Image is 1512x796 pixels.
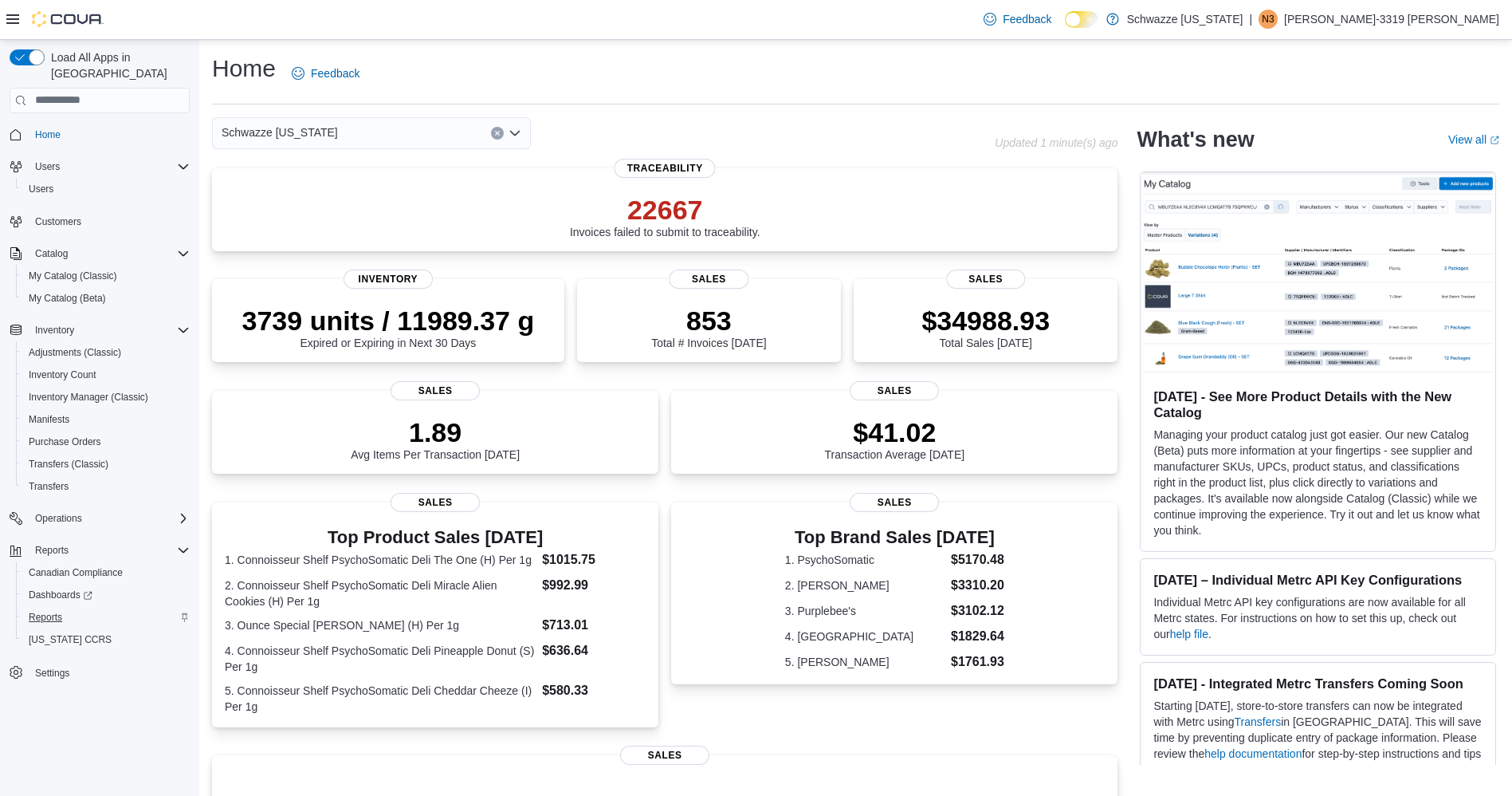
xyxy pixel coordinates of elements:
dt: 4. [GEOGRAPHIC_DATA] [785,629,945,644]
dt: 3. Purplebee's [785,603,945,619]
span: Operations [29,509,190,528]
dt: 2. [PERSON_NAME] [785,577,945,593]
span: Transfers [22,477,190,496]
span: Feedback [1003,11,1051,27]
button: Users [29,157,66,176]
p: 3739 units / 11989.37 g [242,305,535,337]
span: Inventory [35,324,74,337]
dd: $1761.93 [951,652,1004,672]
button: Inventory Manager (Classic) [16,386,196,408]
button: Settings [3,660,196,684]
span: Settings [29,662,190,682]
span: Schwazze [US_STATE] [222,123,338,142]
span: Feedback [311,65,359,81]
span: Inventory [29,321,190,340]
button: Canadian Compliance [16,562,196,584]
a: Transfers (Classic) [22,455,115,474]
span: Users [35,160,60,173]
p: Updated 1 minute(s) ago [995,136,1117,149]
div: Transaction Average [DATE] [825,416,965,461]
span: Washington CCRS [22,630,190,649]
button: Manifests [16,408,196,431]
div: Avg Items Per Transaction [DATE] [351,416,520,461]
a: Feedback [977,3,1058,35]
button: Inventory [29,321,81,340]
button: Catalog [29,244,74,263]
a: Users [22,179,60,199]
span: Catalog [29,244,190,263]
span: Inventory Count [22,365,190,384]
span: Sales [850,381,939,400]
dt: 3. Ounce Special [PERSON_NAME] (H) Per 1g [225,617,536,633]
span: Sales [850,493,939,512]
span: Purchase Orders [29,435,101,448]
a: View allExternal link [1448,133,1499,146]
a: Inventory Count [22,365,103,384]
dt: 2. Connoisseur Shelf PsychoSomatic Deli Miracle Alien Cookies (H) Per 1g [225,577,536,609]
span: Inventory Manager (Classic) [29,391,148,404]
a: Settings [29,664,76,683]
dd: $713.01 [542,616,646,635]
h3: Top Product Sales [DATE] [225,528,646,547]
h3: Top Brand Sales [DATE] [785,528,1004,547]
button: Users [3,156,196,178]
p: 22667 [570,194,760,226]
a: Reports [22,608,69,627]
button: Reports [3,539,196,562]
button: Catalog [3,242,196,265]
p: | [1249,10,1252,29]
span: Customers [35,215,81,228]
dd: $580.33 [542,681,646,700]
dd: $3310.20 [951,576,1004,595]
span: Canadian Compliance [22,563,190,582]
p: Managing your product catalog just got easier. Our new Catalog (Beta) puts more information at yo... [1153,427,1483,538]
span: Inventory Count [29,368,96,381]
a: Feedback [285,57,366,89]
span: Sales [620,746,709,765]
span: Operations [35,512,82,525]
button: [US_STATE] CCRS [16,629,196,651]
a: My Catalog (Beta) [22,289,112,308]
span: Adjustments (Classic) [22,343,190,362]
span: Transfers [29,480,69,493]
dt: 1. PsychoSomatic [785,552,945,568]
span: Transfers (Classic) [22,455,190,474]
dt: 1. Connoisseur Shelf PsychoSomatic Deli The One (H) Per 1g [225,552,536,568]
span: Traceability [615,159,716,178]
span: Inventory Manager (Classic) [22,388,190,407]
h3: [DATE] - See More Product Details with the New Catalog [1153,388,1483,420]
span: Settings [35,667,69,680]
span: Purchase Orders [22,432,190,451]
span: Dashboards [22,585,190,605]
span: Adjustments (Classic) [29,346,121,359]
a: Adjustments (Classic) [22,343,128,362]
button: Operations [29,509,88,528]
span: Sales [391,493,480,512]
span: Reports [22,608,190,627]
input: Dark Mode [1065,11,1098,28]
span: My Catalog (Beta) [22,289,190,308]
dd: $1015.75 [542,550,646,569]
p: Individual Metrc API key configurations are now available for all Metrc states. For instructions ... [1153,594,1483,642]
a: Dashboards [22,585,99,605]
span: Users [29,157,190,176]
dd: $992.99 [542,576,646,595]
span: Reports [35,544,69,557]
svg: External link [1490,136,1499,145]
button: Open list of options [509,127,521,140]
dd: $5170.48 [951,550,1004,569]
a: My Catalog (Classic) [22,266,124,286]
span: [US_STATE] CCRS [29,633,112,646]
span: Dashboards [29,589,92,601]
button: Users [16,178,196,200]
span: Manifests [29,413,69,426]
nav: Complex example [10,116,190,726]
div: Noe-3319 Gonzales [1259,10,1278,29]
button: Inventory [3,319,196,341]
h1: Home [212,53,276,85]
button: Transfers [16,475,196,498]
p: $41.02 [825,416,965,448]
p: $34988.93 [921,305,1050,337]
span: My Catalog (Classic) [29,270,117,282]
